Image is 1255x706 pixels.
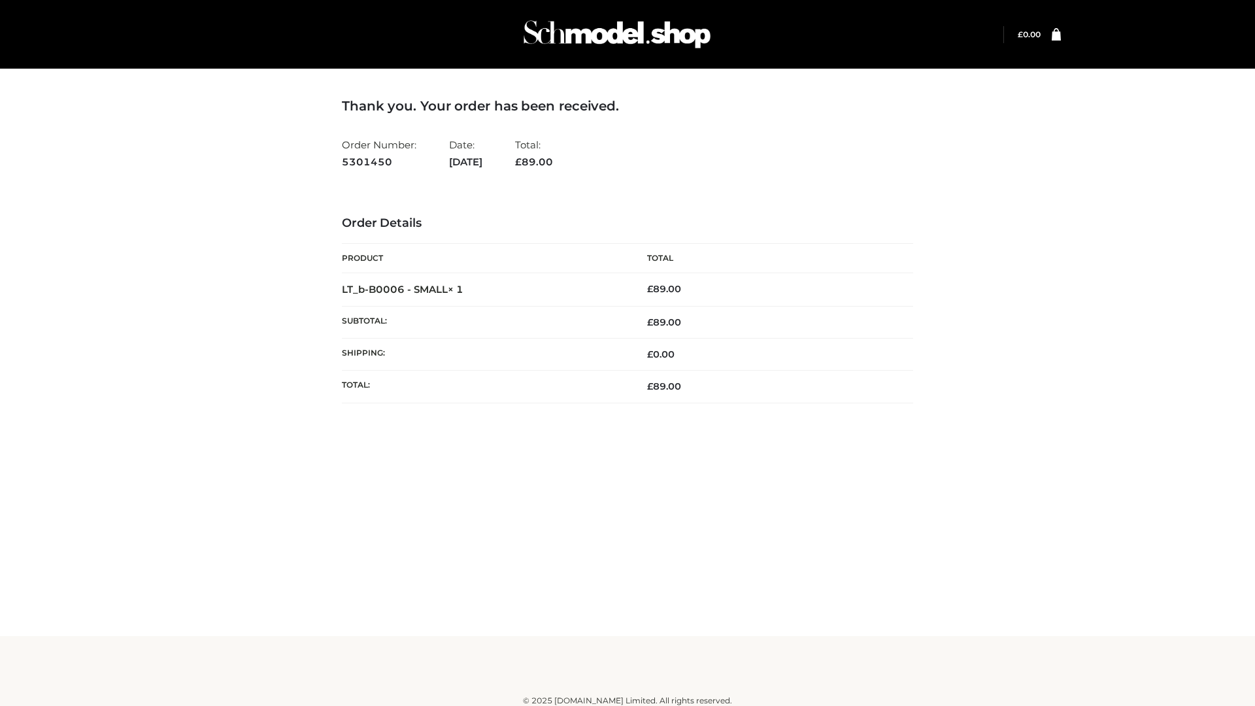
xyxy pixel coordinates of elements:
li: Order Number: [342,133,416,173]
span: 89.00 [647,380,681,392]
strong: LT_b-B0006 - SMALL [342,283,463,295]
img: Schmodel Admin 964 [519,8,715,60]
span: £ [647,380,653,392]
span: £ [515,156,522,168]
bdi: 0.00 [1018,29,1041,39]
th: Total: [342,371,627,403]
strong: 5301450 [342,154,416,171]
bdi: 89.00 [647,283,681,295]
span: £ [647,316,653,328]
th: Subtotal: [342,306,627,338]
strong: [DATE] [449,154,482,171]
span: 89.00 [515,156,553,168]
li: Total: [515,133,553,173]
th: Shipping: [342,339,627,371]
strong: × 1 [448,283,463,295]
span: 89.00 [647,316,681,328]
th: Product [342,244,627,273]
span: £ [647,348,653,360]
h3: Order Details [342,216,913,231]
span: £ [647,283,653,295]
h3: Thank you. Your order has been received. [342,98,913,114]
span: £ [1018,29,1023,39]
th: Total [627,244,913,273]
a: £0.00 [1018,29,1041,39]
bdi: 0.00 [647,348,675,360]
li: Date: [449,133,482,173]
